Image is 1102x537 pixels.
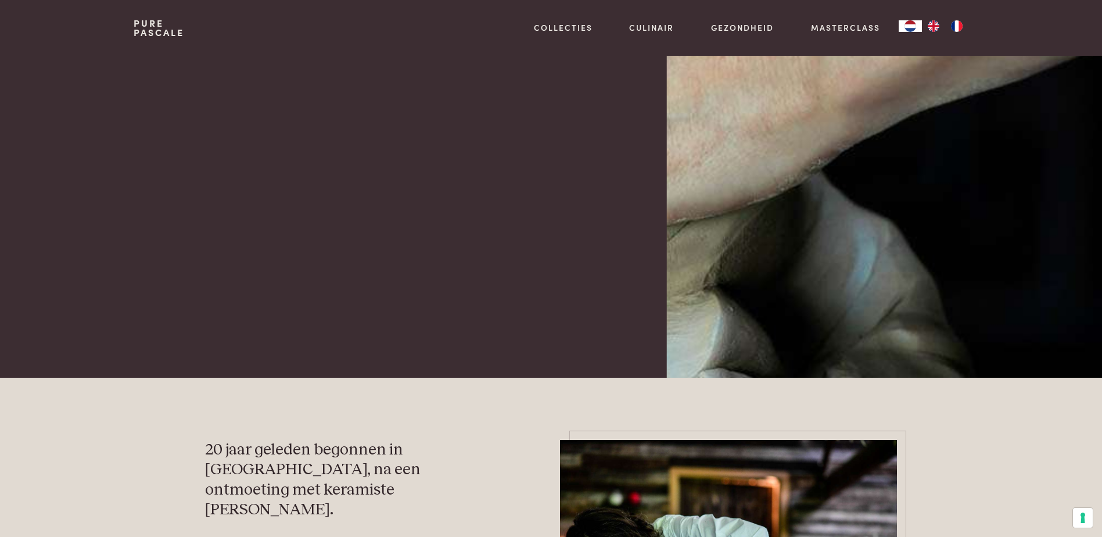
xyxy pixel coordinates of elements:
a: Gezondheid [711,22,774,34]
a: Masterclass [811,22,880,34]
a: PurePascale [134,19,184,37]
a: Collecties [534,22,593,34]
a: EN [922,20,945,32]
a: FR [945,20,968,32]
a: NL [899,20,922,32]
button: Uw voorkeuren voor toestemming voor trackingtechnologieën [1073,508,1093,528]
ul: Language list [922,20,968,32]
aside: Language selected: Nederlands [899,20,968,32]
div: Language [899,20,922,32]
h3: 20 jaar geleden begonnen in [GEOGRAPHIC_DATA], na een ontmoeting met keramiste [PERSON_NAME]. [205,440,471,520]
a: Culinair [629,22,674,34]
